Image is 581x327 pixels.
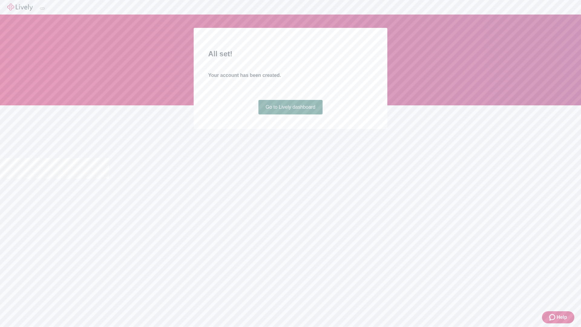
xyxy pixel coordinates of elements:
[556,314,567,321] span: Help
[549,314,556,321] svg: Zendesk support icon
[258,100,323,114] a: Go to Lively dashboard
[40,8,45,9] button: Log out
[542,311,574,323] button: Zendesk support iconHelp
[208,48,373,59] h2: All set!
[208,72,373,79] h4: Your account has been created.
[7,4,33,11] img: Lively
